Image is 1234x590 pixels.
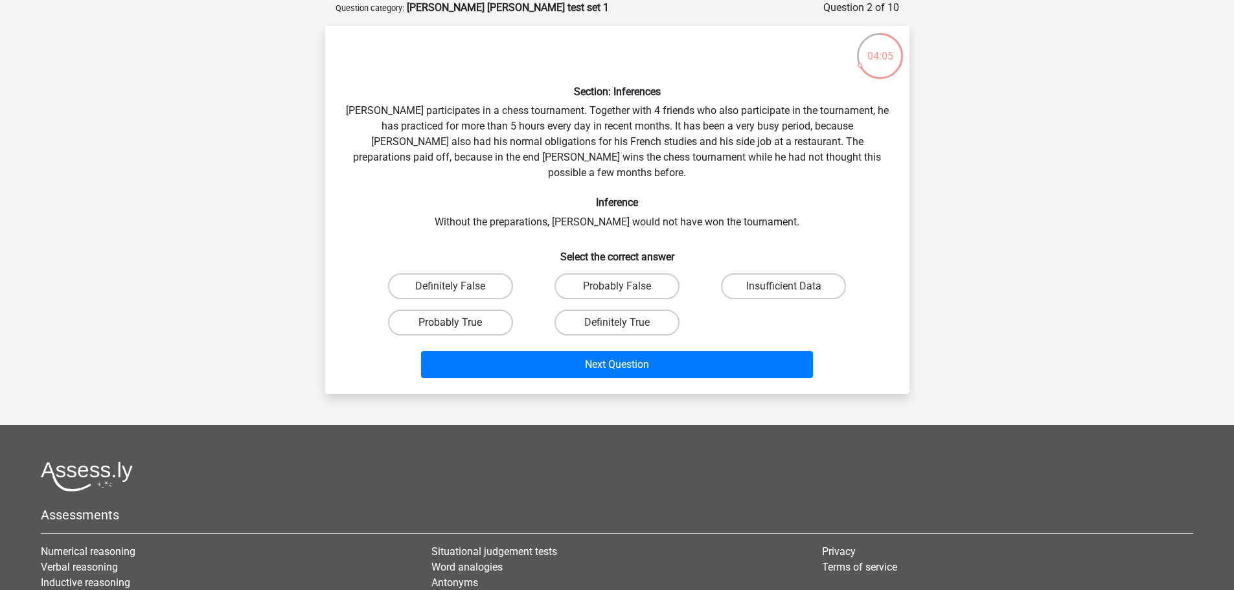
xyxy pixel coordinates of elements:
div: [PERSON_NAME] participates in a chess tournament. Together with 4 friends who also participate in... [330,36,904,383]
a: Situational judgement tests [431,545,557,558]
h6: Inference [346,196,889,209]
label: Definitely True [554,310,680,335]
a: Terms of service [822,561,897,573]
a: Antonyms [431,576,478,589]
div: 04:05 [856,32,904,64]
a: Inductive reasoning [41,576,130,589]
label: Insufficient Data [721,273,846,299]
a: Privacy [822,545,856,558]
small: Question category: [336,3,404,13]
a: Verbal reasoning [41,561,118,573]
a: Numerical reasoning [41,545,135,558]
a: Word analogies [431,561,503,573]
img: Assessly logo [41,461,133,492]
label: Probably False [554,273,680,299]
h6: Section: Inferences [346,85,889,98]
strong: [PERSON_NAME] [PERSON_NAME] test set 1 [407,1,609,14]
h5: Assessments [41,507,1193,523]
h6: Select the correct answer [346,240,889,263]
button: Next Question [421,351,813,378]
label: Probably True [388,310,513,335]
label: Definitely False [388,273,513,299]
